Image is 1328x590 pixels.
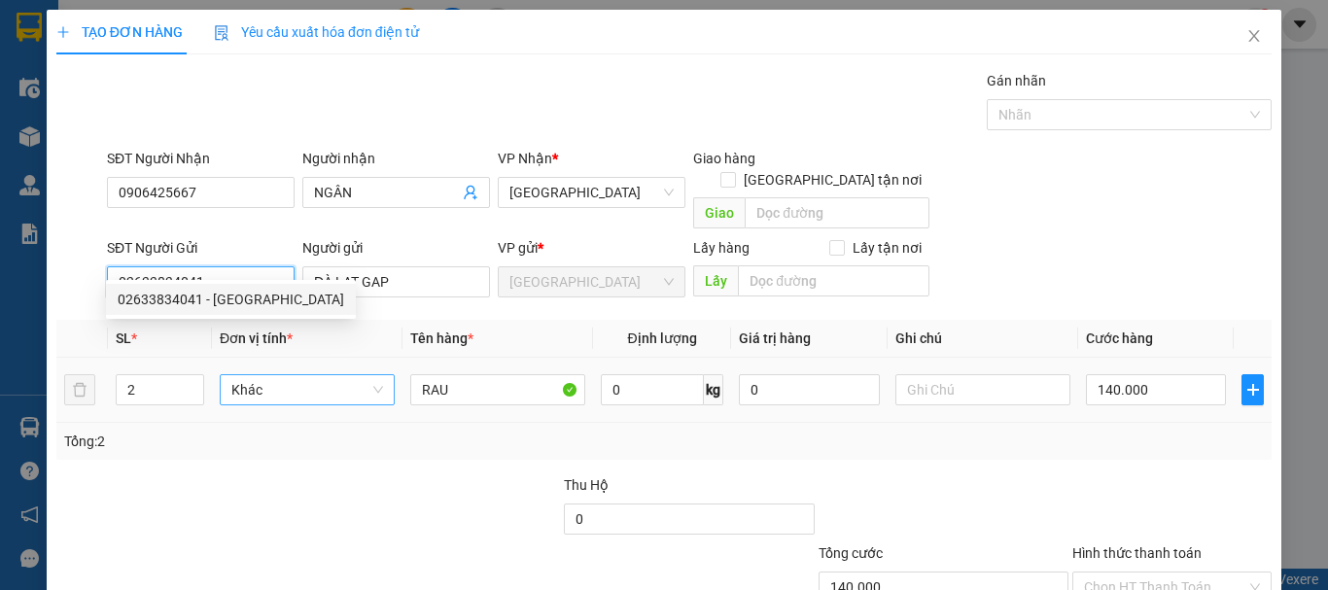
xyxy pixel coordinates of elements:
[1072,545,1202,561] label: Hình thức thanh toán
[736,169,929,191] span: [GEOGRAPHIC_DATA] tận nơi
[107,148,295,169] div: SĐT Người Nhận
[56,24,183,40] span: TẠO ĐƠN HÀNG
[564,477,609,493] span: Thu Hộ
[739,374,879,405] input: 0
[410,330,473,346] span: Tên hàng
[509,267,674,296] span: Đà Lạt
[509,178,674,207] span: Đà Nẵng
[498,151,552,166] span: VP Nhận
[693,197,745,228] span: Giao
[498,237,685,259] div: VP gửi
[185,82,301,106] span: 0974756608
[106,284,356,315] div: 02633834041 - ĐÀ LẠT GAP
[888,320,1078,358] th: Ghi chú
[8,54,63,79] span: NHẬT
[738,265,929,296] input: Dọc đường
[118,289,344,310] div: 02633834041 - [GEOGRAPHIC_DATA]
[627,330,696,346] span: Định lượng
[302,237,490,259] div: Người gửi
[64,374,95,405] button: delete
[184,136,223,157] span: CC:
[40,136,98,157] span: 50.000
[8,30,182,52] span: [GEOGRAPHIC_DATA]
[1227,10,1281,64] button: Close
[8,82,124,106] span: 0978975214
[56,25,70,39] span: plus
[463,185,478,200] span: user-add
[819,545,883,561] span: Tổng cước
[8,109,37,127] span: Lấy:
[185,53,227,78] span: ĐÀN
[7,136,35,157] span: CR:
[845,237,929,259] span: Lấy tận nơi
[693,265,738,296] span: Lấy
[1241,374,1264,405] button: plus
[704,374,723,405] span: kg
[1246,28,1262,44] span: close
[693,240,750,256] span: Lấy hàng
[231,375,383,404] span: Khác
[739,330,811,346] span: Giá trị hàng
[302,148,490,169] div: Người nhận
[987,73,1046,88] label: Gán nhãn
[107,237,295,259] div: SĐT Người Gửi
[895,374,1070,405] input: Ghi Chú
[185,11,359,51] p: Nhận:
[64,431,514,452] div: Tổng: 2
[8,12,182,52] p: Gửi:
[1086,330,1153,346] span: Cước hàng
[410,374,585,405] input: VD: Bàn, Ghế
[116,330,131,346] span: SL
[185,109,221,127] span: Giao:
[693,151,755,166] span: Giao hàng
[212,136,223,157] span: 0
[220,330,293,346] span: Đơn vị tính
[214,25,229,41] img: icon
[745,197,929,228] input: Dọc đường
[214,24,419,40] span: Yêu cầu xuất hóa đơn điện tử
[185,29,359,51] span: [GEOGRAPHIC_DATA]
[1242,382,1263,398] span: plus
